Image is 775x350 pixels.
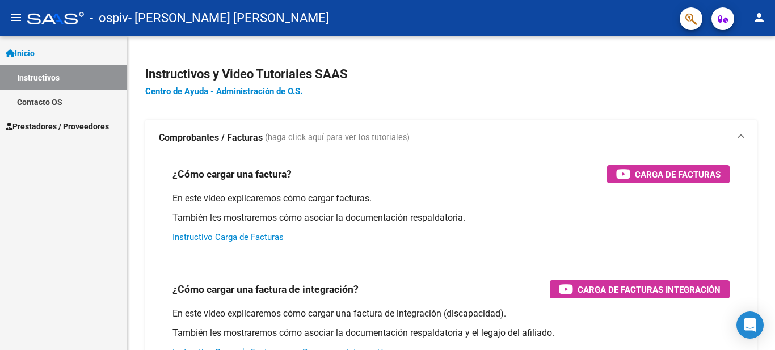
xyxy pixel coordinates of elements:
[578,282,721,297] span: Carga de Facturas Integración
[172,232,284,242] a: Instructivo Carga de Facturas
[90,6,128,31] span: - ospiv
[172,166,292,182] h3: ¿Cómo cargar una factura?
[145,120,757,156] mat-expansion-panel-header: Comprobantes / Facturas (haga click aquí para ver los tutoriales)
[607,165,730,183] button: Carga de Facturas
[635,167,721,182] span: Carga de Facturas
[128,6,329,31] span: - [PERSON_NAME] [PERSON_NAME]
[6,47,35,60] span: Inicio
[172,327,730,339] p: También les mostraremos cómo asociar la documentación respaldatoria y el legajo del afiliado.
[172,307,730,320] p: En este video explicaremos cómo cargar una factura de integración (discapacidad).
[736,311,764,339] div: Open Intercom Messenger
[172,281,359,297] h3: ¿Cómo cargar una factura de integración?
[159,132,263,144] strong: Comprobantes / Facturas
[145,64,757,85] h2: Instructivos y Video Tutoriales SAAS
[172,192,730,205] p: En este video explicaremos cómo cargar facturas.
[6,120,109,133] span: Prestadores / Proveedores
[172,212,730,224] p: También les mostraremos cómo asociar la documentación respaldatoria.
[145,86,302,96] a: Centro de Ayuda - Administración de O.S.
[550,280,730,298] button: Carga de Facturas Integración
[9,11,23,24] mat-icon: menu
[752,11,766,24] mat-icon: person
[265,132,410,144] span: (haga click aquí para ver los tutoriales)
